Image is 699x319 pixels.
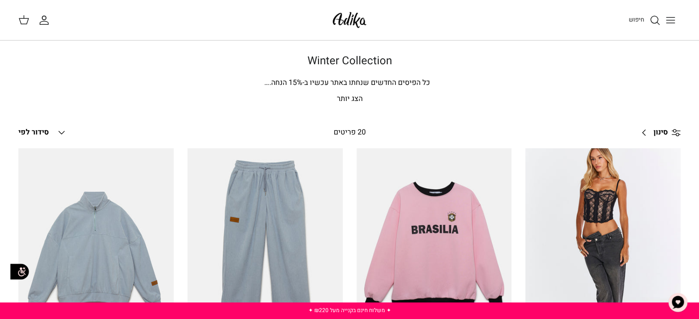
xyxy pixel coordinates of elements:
img: accessibility_icon02.svg [7,259,32,284]
button: צ'אט [664,289,692,316]
button: סידור לפי [18,123,67,143]
span: % הנחה. [264,77,302,88]
img: Adika IL [330,9,369,31]
span: 15 [289,77,297,88]
span: כל הפיסים החדשים שנחתו באתר עכשיו ב- [302,77,430,88]
a: החשבון שלי [39,15,53,26]
span: סינון [654,127,668,139]
p: הצג יותר [28,93,671,105]
span: סידור לפי [18,127,49,138]
span: חיפוש [629,15,644,24]
a: סינון [635,122,681,144]
button: Toggle menu [660,10,681,30]
div: 20 פריטים [270,127,428,139]
h1: Winter Collection [28,55,671,68]
a: ✦ משלוח חינם בקנייה מעל ₪220 ✦ [308,306,391,314]
a: חיפוש [629,15,660,26]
